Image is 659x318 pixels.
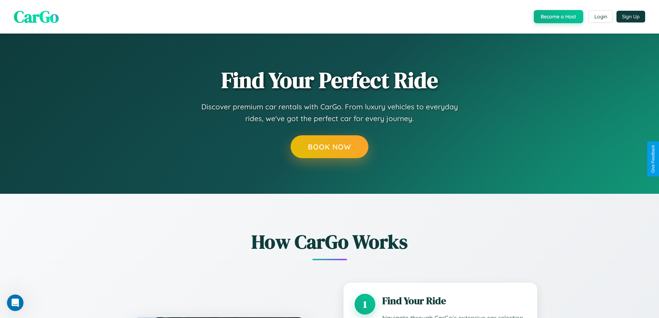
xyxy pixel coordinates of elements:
[651,145,656,173] div: Give Feedback
[588,10,613,23] button: Login
[355,294,375,315] div: 1
[7,294,24,311] iframe: Intercom live chat
[291,135,368,158] button: Book Now
[122,228,537,255] h2: How CarGo Works
[221,68,438,92] h1: Find Your Perfect Ride
[191,101,468,124] p: Discover premium car rentals with CarGo. From luxury vehicles to everyday rides, we've got the pe...
[616,11,645,22] button: Sign Up
[382,294,526,308] h3: Find Your Ride
[14,5,59,28] span: CarGo
[534,10,583,23] button: Become a Host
